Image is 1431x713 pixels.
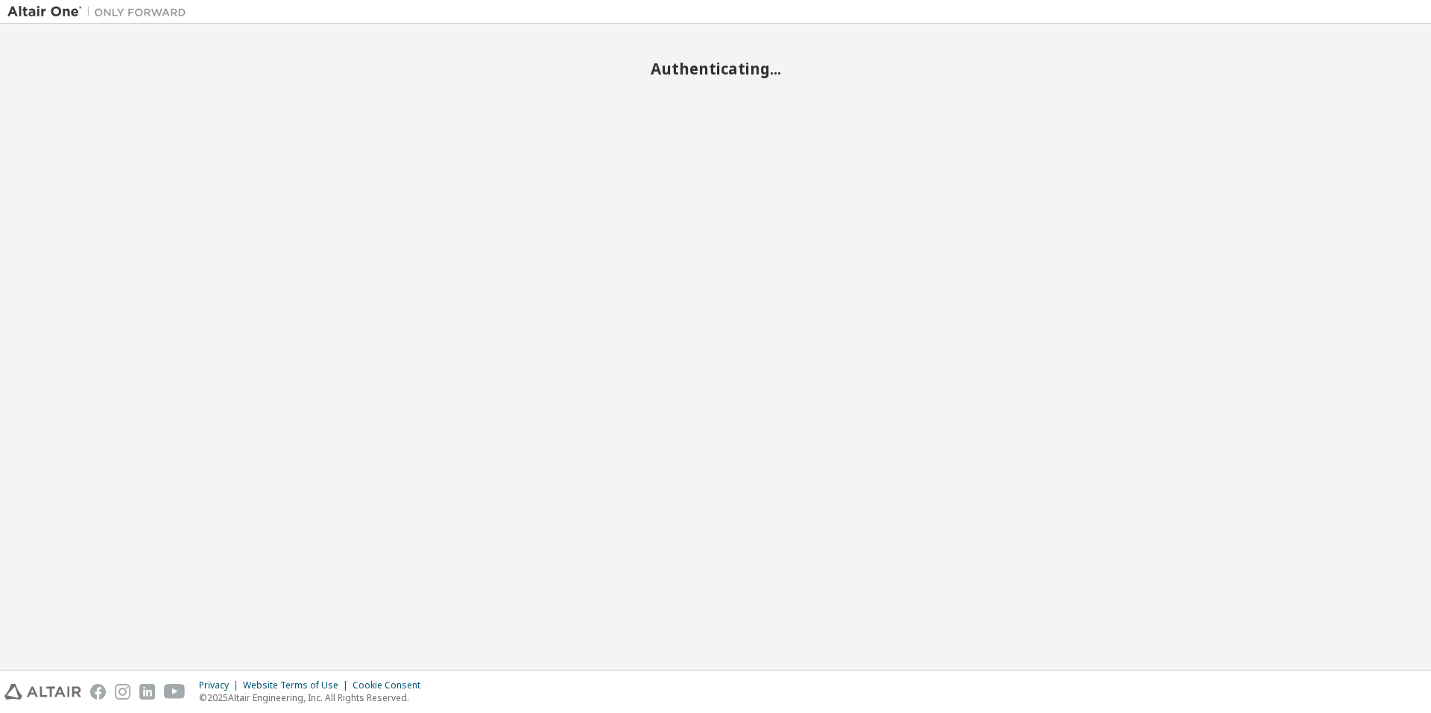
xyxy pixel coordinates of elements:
[199,691,429,704] p: © 2025 Altair Engineering, Inc. All Rights Reserved.
[4,684,81,700] img: altair_logo.svg
[199,679,243,691] div: Privacy
[90,684,106,700] img: facebook.svg
[139,684,155,700] img: linkedin.svg
[115,684,130,700] img: instagram.svg
[164,684,186,700] img: youtube.svg
[353,679,429,691] div: Cookie Consent
[7,59,1424,78] h2: Authenticating...
[243,679,353,691] div: Website Terms of Use
[7,4,194,19] img: Altair One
